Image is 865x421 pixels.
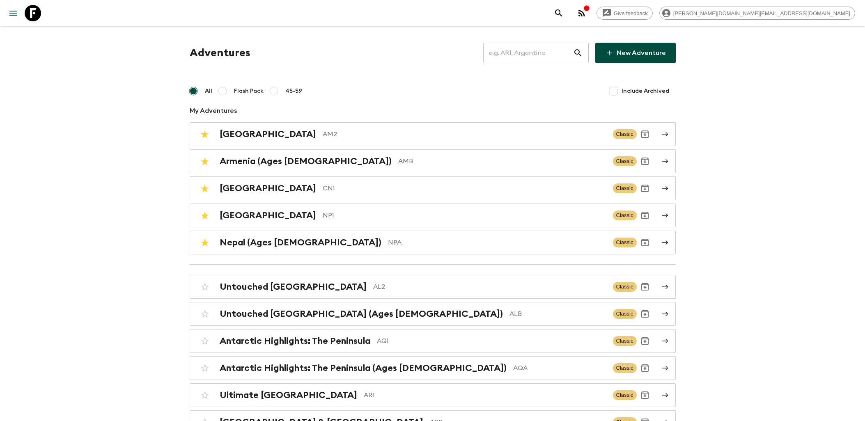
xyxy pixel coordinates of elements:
[637,387,653,403] button: Archive
[220,129,316,140] h2: [GEOGRAPHIC_DATA]
[190,122,676,146] a: [GEOGRAPHIC_DATA]AM2ClassicArchive
[637,306,653,322] button: Archive
[613,309,637,319] span: Classic
[613,129,637,139] span: Classic
[595,43,676,63] a: New Adventure
[637,279,653,295] button: Archive
[637,234,653,251] button: Archive
[377,336,606,346] p: AQ1
[190,356,676,380] a: Antarctic Highlights: The Peninsula (Ages [DEMOGRAPHIC_DATA])AQAClassicArchive
[190,176,676,200] a: [GEOGRAPHIC_DATA]CN1ClassicArchive
[613,156,637,166] span: Classic
[190,329,676,353] a: Antarctic Highlights: The PeninsulaAQ1ClassicArchive
[220,309,503,319] h2: Untouched [GEOGRAPHIC_DATA] (Ages [DEMOGRAPHIC_DATA])
[190,106,676,116] p: My Adventures
[220,237,381,248] h2: Nepal (Ages [DEMOGRAPHIC_DATA])
[613,363,637,373] span: Classic
[513,363,606,373] p: AQA
[373,282,606,292] p: AL2
[637,207,653,224] button: Archive
[220,156,392,167] h2: Armenia (Ages [DEMOGRAPHIC_DATA])
[613,238,637,247] span: Classic
[551,5,567,21] button: search adventures
[613,282,637,292] span: Classic
[205,87,212,95] span: All
[323,183,606,193] p: CN1
[613,210,637,220] span: Classic
[637,180,653,197] button: Archive
[220,363,507,373] h2: Antarctic Highlights: The Peninsula (Ages [DEMOGRAPHIC_DATA])
[220,336,370,346] h2: Antarctic Highlights: The Peninsula
[637,333,653,349] button: Archive
[220,183,316,194] h2: [GEOGRAPHIC_DATA]
[613,336,637,346] span: Classic
[398,156,606,166] p: AMB
[190,275,676,299] a: Untouched [GEOGRAPHIC_DATA]AL2ClassicArchive
[190,149,676,173] a: Armenia (Ages [DEMOGRAPHIC_DATA])AMBClassicArchive
[190,231,676,254] a: Nepal (Ages [DEMOGRAPHIC_DATA])NPAClassicArchive
[323,210,606,220] p: NP1
[609,10,652,16] span: Give feedback
[190,383,676,407] a: Ultimate [GEOGRAPHIC_DATA]AR1ClassicArchive
[190,45,250,61] h1: Adventures
[285,87,302,95] span: 45-59
[483,41,573,64] input: e.g. AR1, Argentina
[190,204,676,227] a: [GEOGRAPHIC_DATA]NP1ClassicArchive
[597,7,653,20] a: Give feedback
[364,390,606,400] p: AR1
[637,360,653,376] button: Archive
[637,126,653,142] button: Archive
[388,238,606,247] p: NPA
[509,309,606,319] p: ALB
[613,183,637,193] span: Classic
[323,129,606,139] p: AM2
[190,302,676,326] a: Untouched [GEOGRAPHIC_DATA] (Ages [DEMOGRAPHIC_DATA])ALBClassicArchive
[613,390,637,400] span: Classic
[234,87,264,95] span: Flash Pack
[220,281,367,292] h2: Untouched [GEOGRAPHIC_DATA]
[637,153,653,169] button: Archive
[659,7,855,20] div: [PERSON_NAME][DOMAIN_NAME][EMAIL_ADDRESS][DOMAIN_NAME]
[669,10,855,16] span: [PERSON_NAME][DOMAIN_NAME][EMAIL_ADDRESS][DOMAIN_NAME]
[5,5,21,21] button: menu
[622,87,669,95] span: Include Archived
[220,210,316,221] h2: [GEOGRAPHIC_DATA]
[220,390,357,400] h2: Ultimate [GEOGRAPHIC_DATA]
